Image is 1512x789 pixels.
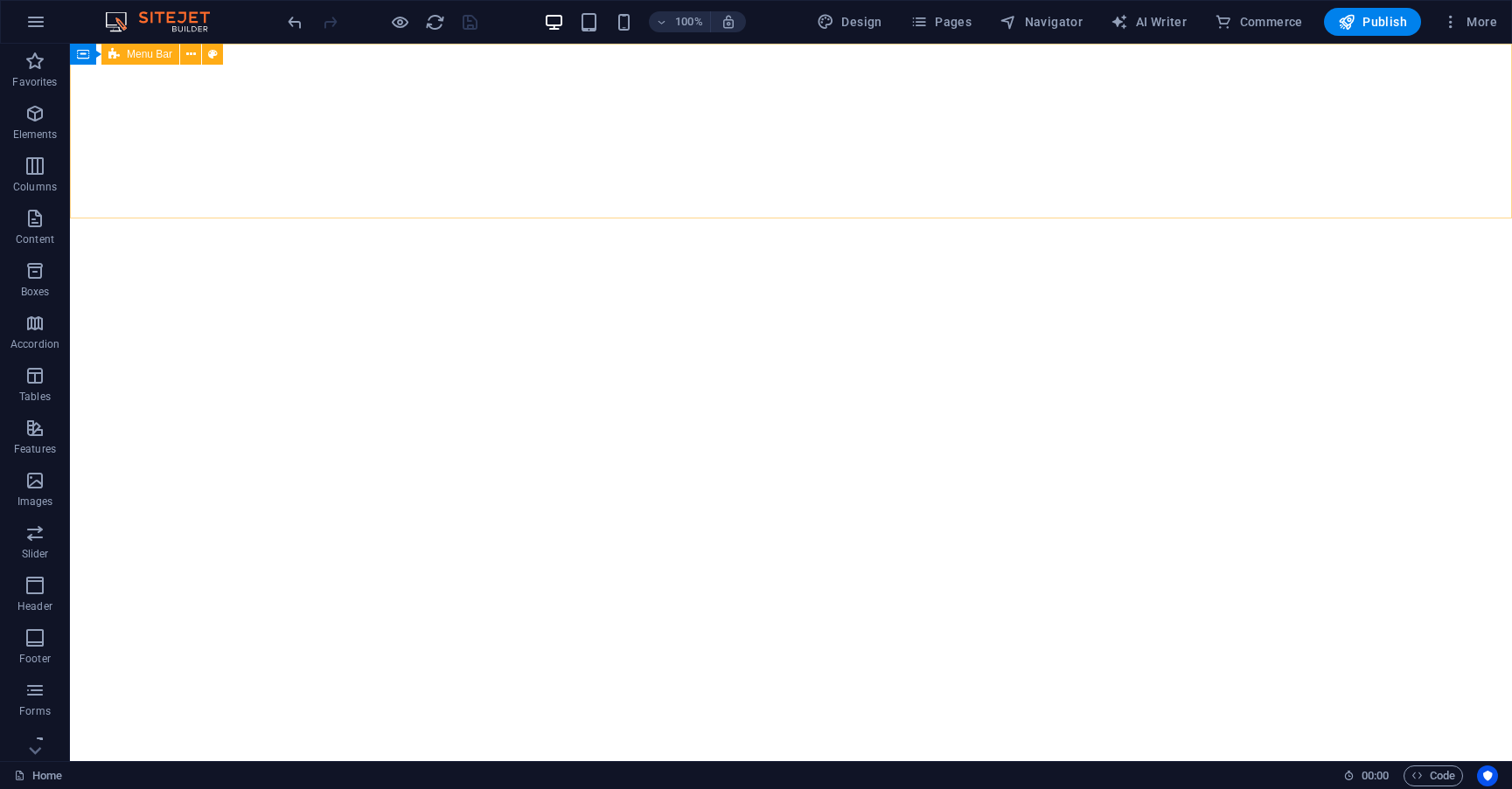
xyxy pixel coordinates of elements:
span: More [1442,13,1497,31]
p: Forms [19,704,51,718]
button: More [1435,8,1504,36]
p: Elements [13,128,58,142]
img: Editor Logo [101,11,232,32]
p: Content [16,232,54,246]
span: Commerce [1215,13,1303,31]
button: 100% [649,11,711,32]
span: Navigator [1000,13,1083,31]
button: Commerce [1208,8,1310,36]
p: Features [14,442,56,456]
button: undo [284,11,305,32]
button: Pages [903,8,979,36]
p: Columns [13,180,57,194]
span: AI Writer [1111,13,1187,31]
span: Menu Bar [127,49,172,59]
button: Code [1404,765,1463,786]
i: On resize automatically adjust zoom level to fit chosen device. [721,14,736,30]
button: Usercentrics [1477,765,1498,786]
p: Footer [19,652,51,666]
h6: 100% [675,11,703,32]
span: Publish [1338,13,1407,31]
button: AI Writer [1104,8,1194,36]
button: Design [810,8,889,36]
p: Slider [22,547,49,561]
p: Accordion [10,337,59,351]
p: Images [17,495,53,509]
span: 00 00 [1362,765,1389,786]
a: Click to cancel selection. Double-click to open Pages [14,765,62,786]
span: : [1374,769,1376,782]
p: Favorites [12,75,57,89]
button: Publish [1324,8,1421,36]
span: Code [1411,765,1455,786]
p: Header [17,599,52,613]
p: Tables [19,390,51,404]
p: Boxes [21,285,50,299]
button: reload [424,11,445,32]
button: Navigator [993,8,1090,36]
span: Pages [910,13,972,31]
span: Design [817,13,882,31]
